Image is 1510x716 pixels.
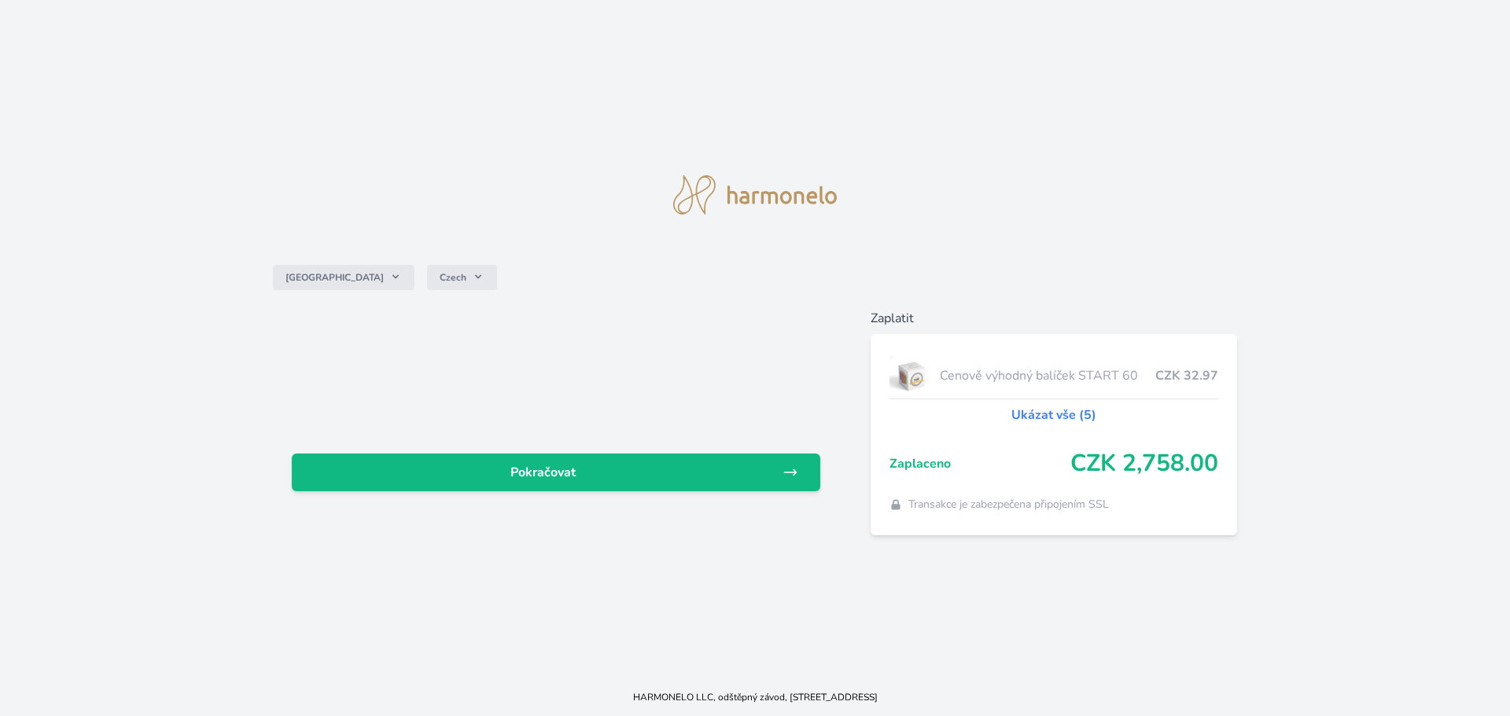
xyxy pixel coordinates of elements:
[427,265,497,290] button: Czech
[940,366,1155,385] span: Cenově výhodný balíček START 60
[871,309,1238,328] h6: Zaplatit
[889,356,934,395] img: start.jpg
[908,497,1109,512] span: Transakce je zabezpečena připojením SSL
[273,265,414,290] button: [GEOGRAPHIC_DATA]
[1011,406,1096,424] a: Ukázat vše (5)
[440,271,466,284] span: Czech
[285,271,384,284] span: [GEOGRAPHIC_DATA]
[304,463,783,482] span: Pokračovat
[1070,450,1218,478] span: CZK 2,758.00
[292,453,820,491] a: Pokračovat
[673,175,837,215] img: logo.svg
[889,454,1071,473] span: Zaplaceno
[1155,366,1218,385] span: CZK 32.97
